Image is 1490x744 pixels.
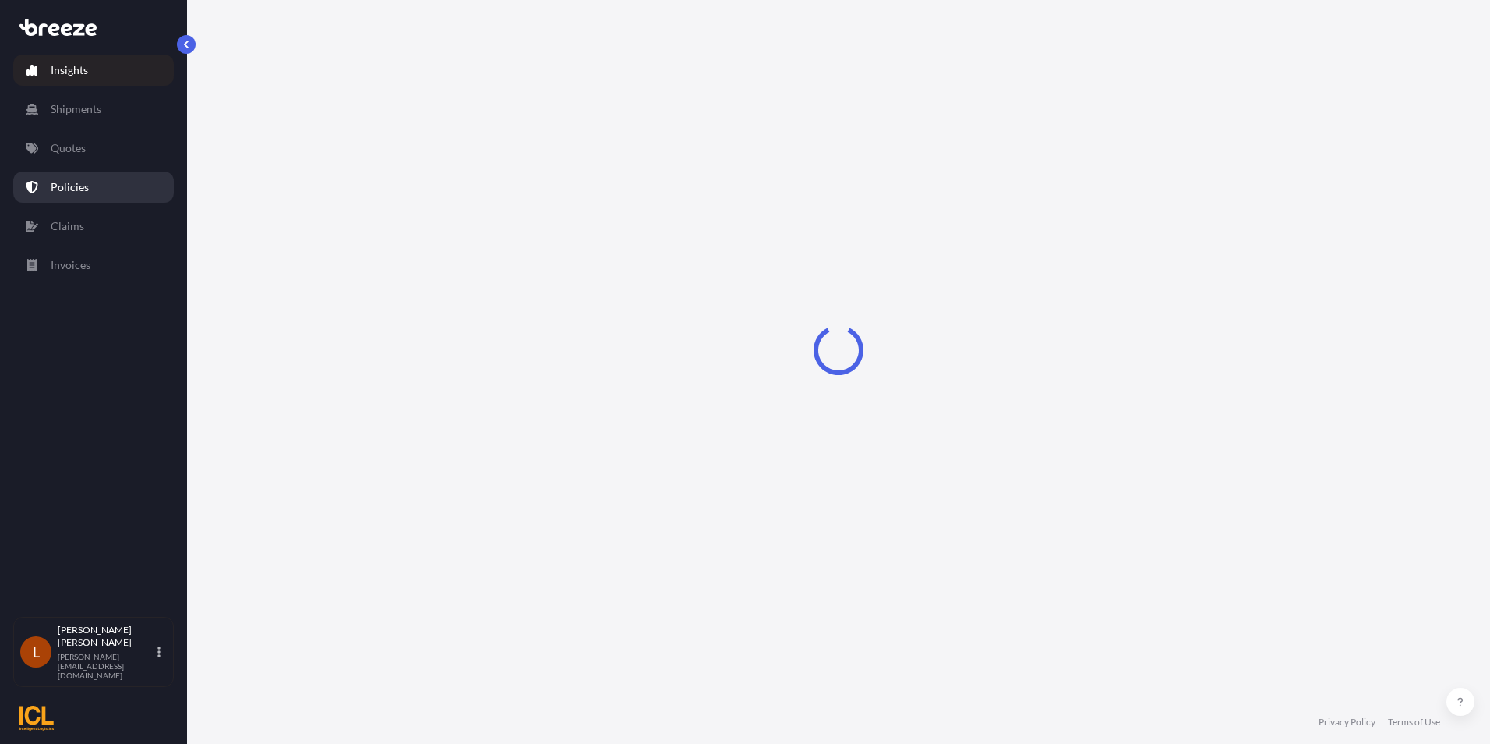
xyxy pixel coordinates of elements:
[51,179,89,195] p: Policies
[33,644,40,660] span: L
[19,706,54,731] img: organization-logo
[58,652,154,680] p: [PERSON_NAME][EMAIL_ADDRESS][DOMAIN_NAME]
[13,133,174,164] a: Quotes
[51,101,101,117] p: Shipments
[13,55,174,86] a: Insights
[1388,716,1440,728] a: Terms of Use
[1319,716,1375,728] a: Privacy Policy
[13,211,174,242] a: Claims
[58,624,154,649] p: [PERSON_NAME] [PERSON_NAME]
[51,257,90,273] p: Invoices
[13,172,174,203] a: Policies
[13,250,174,281] a: Invoices
[51,218,84,234] p: Claims
[51,62,88,78] p: Insights
[13,94,174,125] a: Shipments
[51,140,86,156] p: Quotes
